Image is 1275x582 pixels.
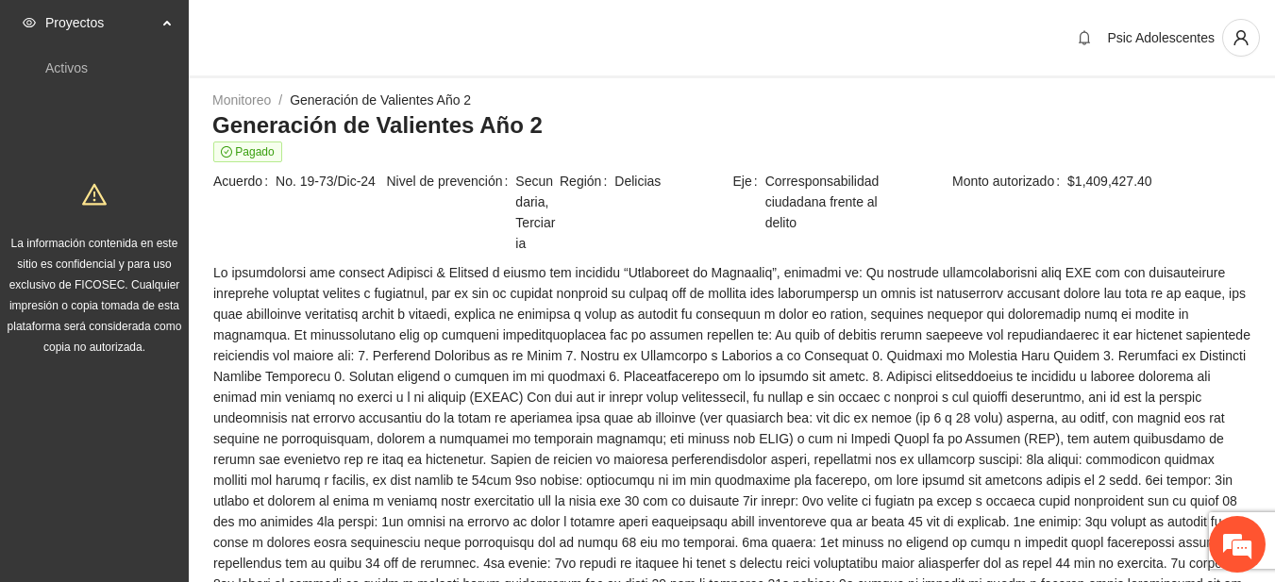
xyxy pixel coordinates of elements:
button: user [1222,19,1260,57]
span: Región [560,171,614,191]
span: Monto autorizado [952,171,1067,191]
h3: Generación de Valientes Año 2 [212,110,1251,141]
span: Nivel de prevención [387,171,516,254]
span: check-circle [221,146,232,158]
span: Eje [733,171,765,233]
span: $1,409,427.40 [1067,171,1250,191]
span: warning [82,182,107,207]
span: eye [23,16,36,29]
span: No. 19-73/Dic-24 [276,171,384,191]
span: / [278,92,282,108]
button: bell [1069,23,1099,53]
a: Monitoreo [212,92,271,108]
span: Pagado [213,141,282,162]
span: Proyectos [45,4,157,42]
span: user [1223,29,1259,46]
span: Acuerdo [213,171,276,191]
a: Generación de Valientes Año 2 [290,92,471,108]
span: bell [1070,30,1099,45]
span: Delicias [614,171,730,191]
span: Psic Adolescentes [1107,30,1215,45]
span: La información contenida en este sitio es confidencial y para uso exclusivo de FICOSEC. Cualquier... [8,237,182,354]
span: Secundaria, Terciaria [515,171,558,254]
span: Corresponsabilidad ciudadana frente al delito [765,171,904,233]
a: Activos [45,60,88,75]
